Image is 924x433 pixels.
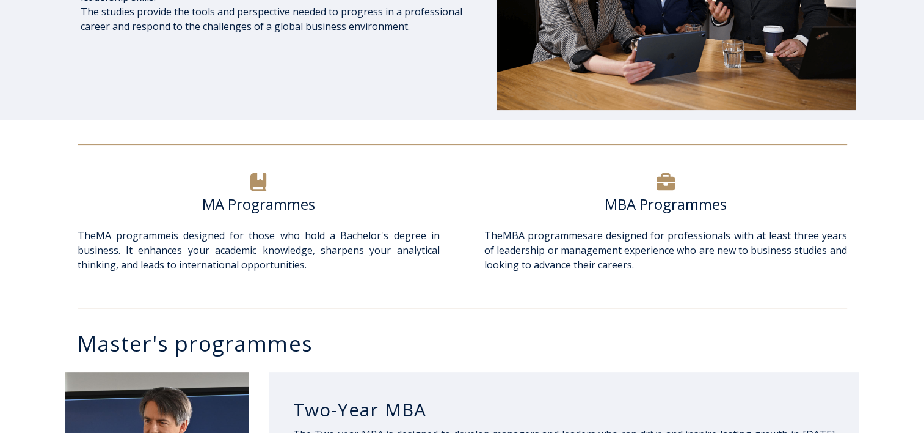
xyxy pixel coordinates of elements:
[96,229,171,242] a: MA programme
[484,195,846,213] h6: MBA Programmes
[78,333,859,354] h3: Master's programmes
[293,398,835,421] h3: Two-Year MBA
[503,229,588,242] a: MBA programmes
[484,229,846,272] span: The are designed for professionals with at least three years of leadership or management experien...
[78,229,440,272] span: The is designed for those who hold a Bachelor's degree in business. It enhances your academic kno...
[78,195,440,213] h6: MA Programmes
